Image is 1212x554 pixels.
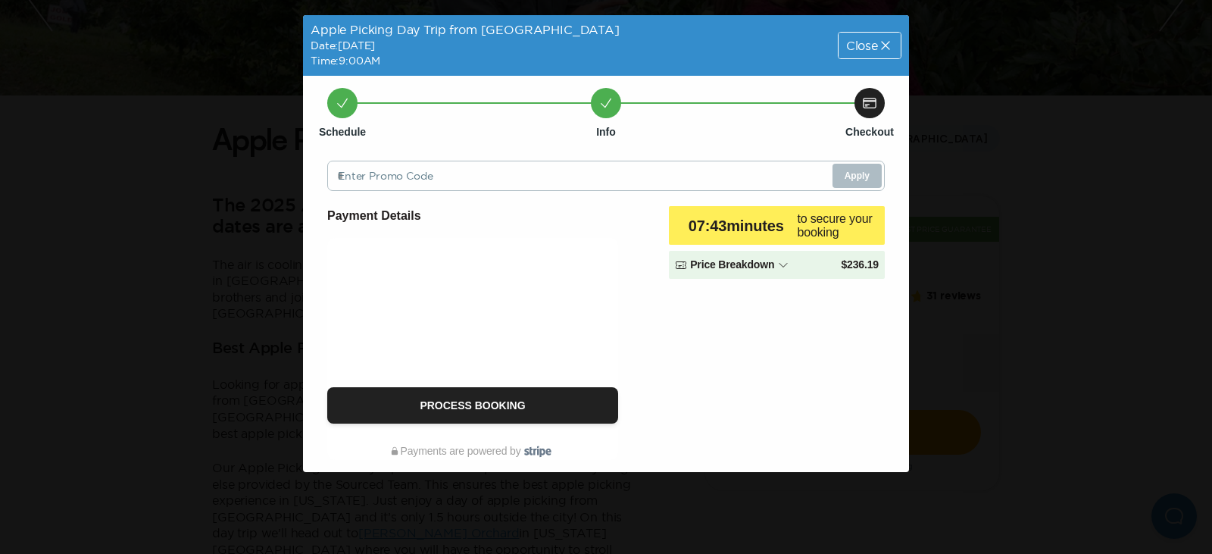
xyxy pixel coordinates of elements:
[324,235,621,378] iframe: 안전 결제 입력 프레임
[690,257,774,273] p: Price Breakdown
[311,23,620,36] span: Apple Picking Day Trip from [GEOGRAPHIC_DATA]
[797,212,879,239] p: to secure your booking
[319,124,366,139] h6: Schedule
[841,257,879,273] p: $ 236.19
[327,206,657,226] h6: Payment Details
[311,55,380,67] span: Time: 9:00AM
[846,39,878,52] span: Close
[845,124,894,139] h6: Checkout
[689,215,784,236] p: 07 : 43 minutes
[311,39,375,52] span: Date: [DATE]
[327,387,618,424] button: Process Booking
[327,442,618,460] p: Payments are powered by
[596,124,616,139] h6: Info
